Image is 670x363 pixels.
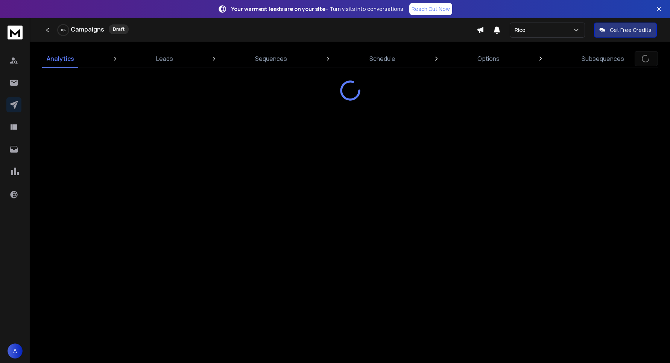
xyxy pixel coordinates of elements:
p: Analytics [47,54,74,63]
p: 0 % [61,28,65,32]
a: Subsequences [577,50,629,68]
button: A [8,343,23,358]
p: Get Free Credits [610,26,652,34]
p: Schedule [369,54,395,63]
a: Reach Out Now [409,3,452,15]
strong: Your warmest leads are on your site [231,5,325,12]
a: Sequences [251,50,292,68]
a: Analytics [42,50,79,68]
div: Draft [109,24,129,34]
p: Rico [515,26,529,34]
a: Leads [152,50,178,68]
p: Subsequences [582,54,624,63]
a: Options [473,50,504,68]
h1: Campaigns [71,25,104,34]
p: Options [477,54,500,63]
a: Schedule [365,50,400,68]
p: Reach Out Now [412,5,450,13]
p: Leads [156,54,173,63]
p: Sequences [255,54,287,63]
button: Get Free Credits [594,23,657,38]
p: – Turn visits into conversations [231,5,403,13]
img: logo [8,26,23,39]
